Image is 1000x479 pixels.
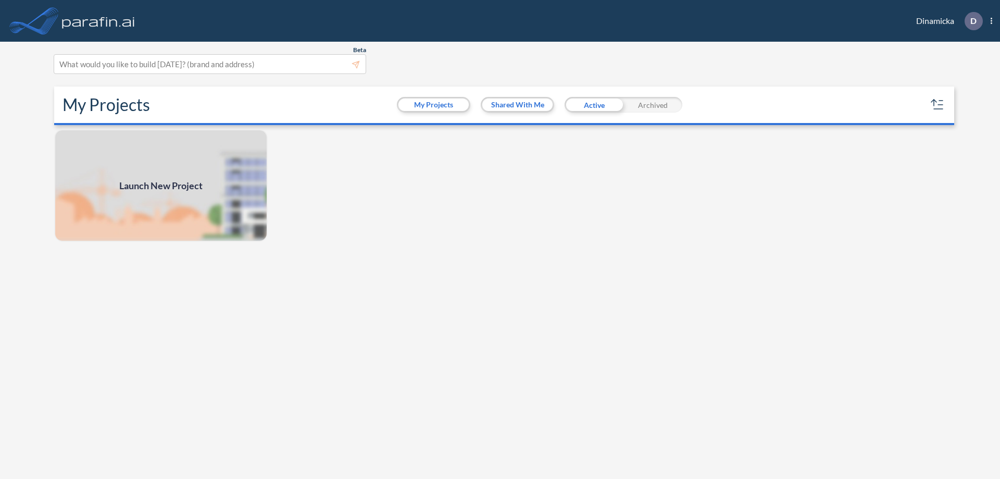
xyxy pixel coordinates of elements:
[353,46,366,54] span: Beta
[565,97,623,113] div: Active
[54,129,268,242] a: Launch New Project
[63,95,150,115] h2: My Projects
[482,99,553,111] button: Shared With Me
[398,99,469,111] button: My Projects
[929,96,946,113] button: sort
[970,16,977,26] p: D
[54,129,268,242] img: add
[623,97,682,113] div: Archived
[901,12,992,30] div: Dinamicka
[60,10,137,31] img: logo
[119,179,203,193] span: Launch New Project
